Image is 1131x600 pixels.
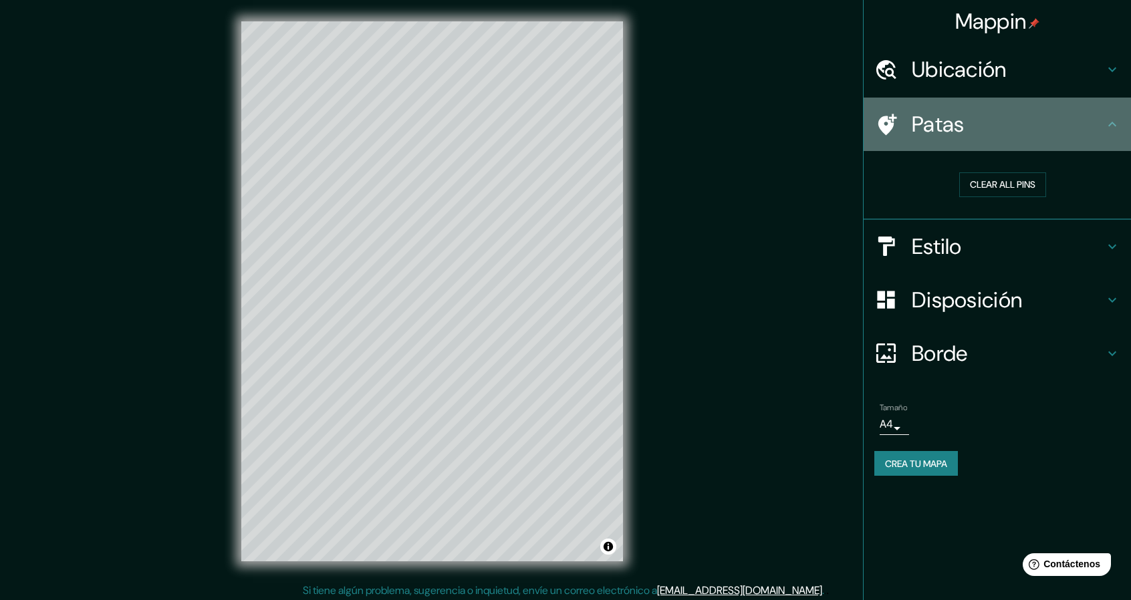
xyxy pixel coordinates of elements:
font: . [822,583,824,597]
font: Mappin [955,7,1027,35]
div: Borde [864,327,1131,380]
font: Patas [912,110,965,138]
img: pin-icon.png [1029,18,1039,29]
div: Disposición [864,273,1131,327]
font: Disposición [912,286,1022,314]
div: A4 [880,414,909,435]
font: Crea tu mapa [885,458,947,470]
div: Ubicación [864,43,1131,96]
font: . [824,583,826,597]
button: Crea tu mapa [874,451,958,476]
button: Clear all pins [959,172,1046,197]
button: Activar o desactivar atribución [600,539,616,555]
font: A4 [880,417,893,431]
div: Patas [864,98,1131,151]
div: Estilo [864,220,1131,273]
a: [EMAIL_ADDRESS][DOMAIN_NAME] [657,583,822,597]
iframe: Lanzador de widgets de ayuda [1012,548,1116,585]
font: Estilo [912,233,962,261]
font: . [826,583,829,597]
font: Si tiene algún problema, sugerencia o inquietud, envíe un correo electrónico a [303,583,657,597]
font: Tamaño [880,402,907,413]
font: Ubicación [912,55,1007,84]
font: Borde [912,339,968,367]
